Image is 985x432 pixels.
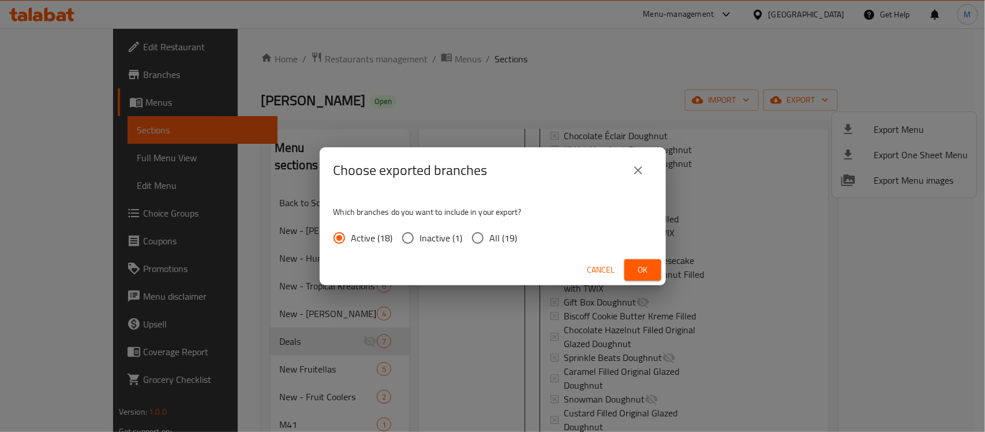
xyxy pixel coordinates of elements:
[624,157,652,184] button: close
[420,231,463,245] span: Inactive (1)
[334,206,652,218] p: Which branches do you want to include in your export?
[490,231,518,245] span: All (19)
[583,259,620,281] button: Cancel
[334,161,488,180] h2: Choose exported branches
[587,263,615,277] span: Cancel
[624,259,661,281] button: Ok
[634,263,652,277] span: Ok
[351,231,393,245] span: Active (18)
